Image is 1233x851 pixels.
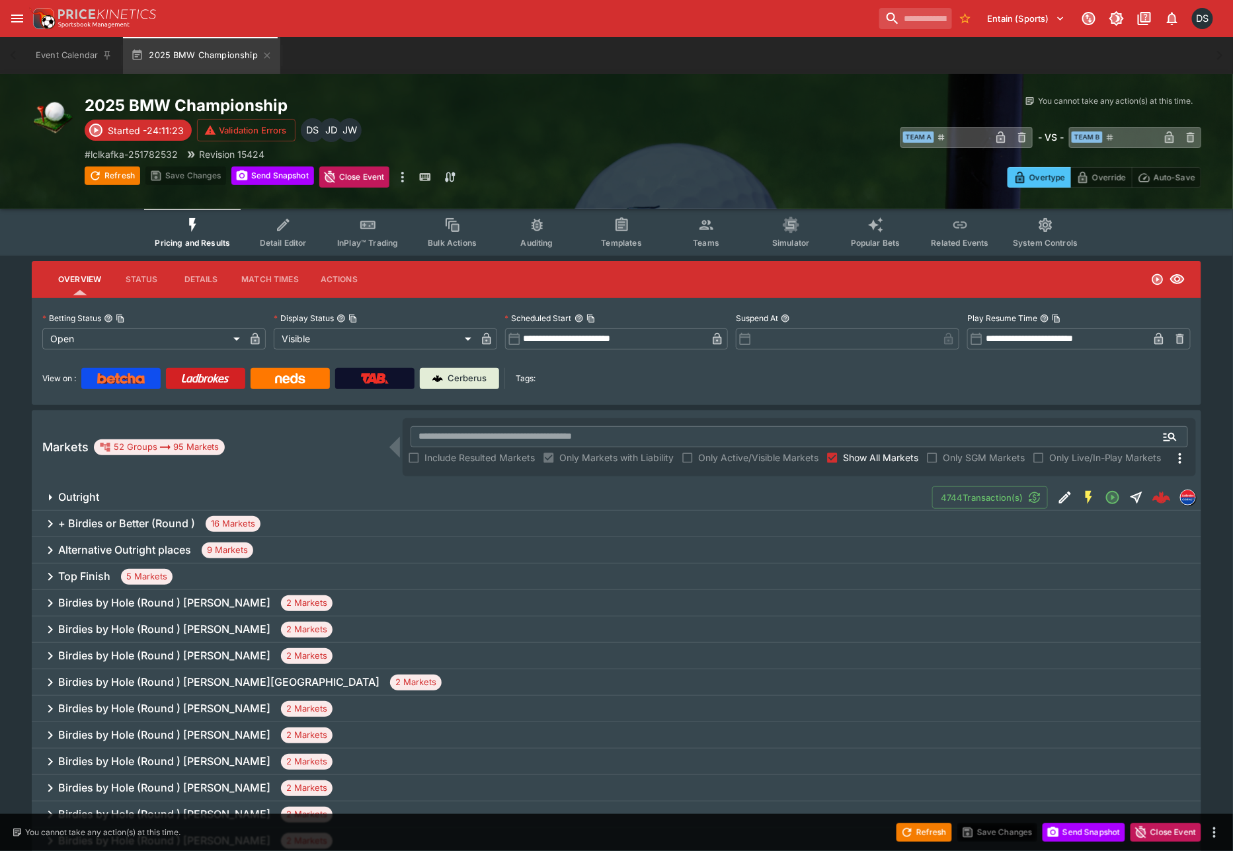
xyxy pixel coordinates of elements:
img: logo-cerberus--red.svg [1152,488,1171,507]
h6: Birdies by Hole (Round ) [PERSON_NAME] [58,728,270,742]
button: Notifications [1160,7,1184,30]
span: InPlay™ Trading [337,238,398,248]
a: Cerberus [420,368,499,389]
button: more [395,166,411,188]
button: 4744Transaction(s) [932,486,1048,509]
button: Suspend At [781,314,790,323]
span: Only Active/Visible Markets [698,451,818,464]
div: Start From [1008,167,1201,188]
div: Josh Drayton [319,118,343,142]
button: Open [1158,425,1182,449]
img: PriceKinetics Logo [29,5,56,32]
img: Betcha [97,373,145,384]
span: System Controls [1013,238,1078,248]
div: Daniel Solti [301,118,325,142]
button: open drawer [5,7,29,30]
p: Started -24:11:23 [108,124,184,137]
p: Auto-Save [1154,170,1195,184]
span: Templates [602,238,642,248]
p: Display Status [274,313,334,324]
span: 16 Markets [206,517,260,531]
button: Display StatusCopy To Clipboard [337,314,346,323]
button: No Bookmarks [955,8,976,29]
p: Play Resume Time [967,313,1037,324]
svg: Visible [1170,272,1185,287]
span: Only Live/In-Play Markets [1049,451,1162,464]
span: 2 Markets [390,676,442,689]
span: 2 Markets [281,623,333,636]
svg: Open [1151,273,1164,286]
img: golf.png [32,95,74,137]
span: Related Events [932,238,989,248]
span: Only SGM Markets [943,451,1025,464]
button: Validation Errors [197,119,296,141]
h6: Birdies by Hole (Round ) [PERSON_NAME] [58,807,270,821]
h6: Alternative Outright places [58,543,191,557]
button: Play Resume TimeCopy To Clipboard [1040,314,1049,323]
span: Bulk Actions [428,238,477,248]
p: Copy To Clipboard [85,147,178,161]
button: Toggle light/dark mode [1105,7,1129,30]
button: Copy To Clipboard [116,314,125,323]
div: 9907cf22-657b-471a-a23c-0edafbe7b71c [1152,488,1171,507]
button: Scheduled StartCopy To Clipboard [575,314,584,323]
h6: Birdies by Hole (Round ) [PERSON_NAME] [58,702,270,716]
div: Daniel Solti [1192,8,1213,29]
div: Visible [274,328,476,350]
button: Close Event [1131,823,1201,842]
h6: Birdies by Hole (Round ) [PERSON_NAME][GEOGRAPHIC_DATA] [58,675,379,689]
button: Close Event [319,166,390,188]
button: Connected to PK [1077,7,1101,30]
span: 2 Markets [281,755,333,768]
span: Detail Editor [260,238,307,248]
button: Documentation [1133,7,1156,30]
span: Only Markets with Liability [559,451,674,464]
button: Copy To Clipboard [348,314,358,323]
div: lclkafka [1180,490,1196,505]
span: Team B [1072,131,1103,143]
img: TabNZ [361,373,389,384]
button: Betting StatusCopy To Clipboard [104,314,113,323]
button: Send Snapshot [1043,823,1125,842]
input: search [879,8,952,29]
button: Send Snapshot [231,166,314,185]
span: 2 Markets [281,808,333,821]
span: Teams [693,238,719,248]
button: Override [1070,167,1132,188]
span: 2 Markets [281,597,333,610]
img: Cerberus [432,373,443,384]
span: 5 Markets [121,570,173,583]
button: Event Calendar [28,37,120,74]
span: 2 Markets [281,702,333,716]
button: Actions [309,264,369,295]
button: Overview [48,264,112,295]
p: Scheduled Start [505,313,572,324]
h6: Top Finish [58,570,110,583]
a: 9907cf22-657b-471a-a23c-0edafbe7b71c [1148,484,1175,511]
button: Match Times [231,264,309,295]
img: Neds [275,373,305,384]
button: Details [171,264,231,295]
p: Betting Status [42,313,101,324]
div: 52 Groups 95 Markets [99,439,219,455]
img: Ladbrokes [181,373,229,384]
p: You cannot take any action(s) at this time. [25,827,180,838]
button: more [1207,825,1222,840]
h5: Markets [42,439,89,455]
button: Open [1101,486,1125,509]
p: Overtype [1029,170,1065,184]
button: Refresh [85,166,140,185]
label: View on : [42,368,76,389]
span: 2 Markets [281,729,333,742]
img: PriceKinetics [58,9,156,19]
button: Edit Detail [1053,486,1077,509]
p: Suspend At [736,313,778,324]
span: 2 Markets [281,649,333,663]
p: Cerberus [448,372,487,385]
h6: - VS - [1038,130,1064,144]
p: Override [1092,170,1126,184]
button: SGM Enabled [1077,486,1101,509]
span: 2 Markets [281,782,333,795]
img: Sportsbook Management [58,22,130,28]
h6: Birdies by Hole (Round ) [PERSON_NAME] [58,622,270,636]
